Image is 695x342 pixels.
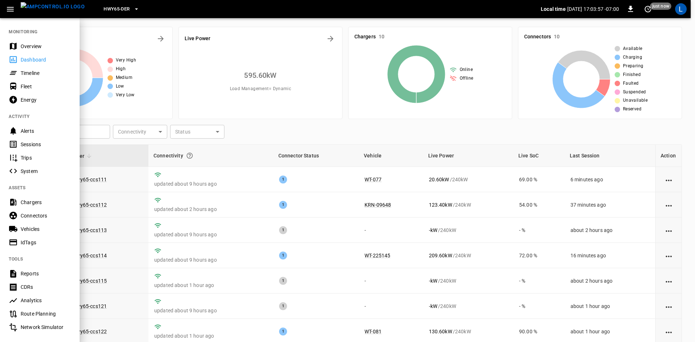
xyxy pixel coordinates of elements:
div: Reports [21,270,71,277]
span: just now [650,3,671,10]
div: Fleet [21,83,71,90]
div: Dashboard [21,56,71,63]
span: HWY65-DER [104,5,130,13]
div: IdTags [21,239,71,246]
div: Vehicles [21,225,71,233]
div: Trips [21,154,71,161]
img: ampcontrol.io logo [21,2,85,11]
div: Network Simulator [21,324,71,331]
p: Local time [541,5,566,13]
div: profile-icon [675,3,687,15]
div: Alerts [21,127,71,135]
div: Overview [21,43,71,50]
div: Connectors [21,212,71,219]
div: Analytics [21,297,71,304]
button: set refresh interval [642,3,654,15]
div: System [21,168,71,175]
div: Route Planning [21,310,71,317]
div: Timeline [21,69,71,77]
div: Chargers [21,199,71,206]
div: Energy [21,96,71,104]
div: CDRs [21,283,71,291]
div: Sessions [21,141,71,148]
p: [DATE] 17:03:57 -07:00 [567,5,619,13]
